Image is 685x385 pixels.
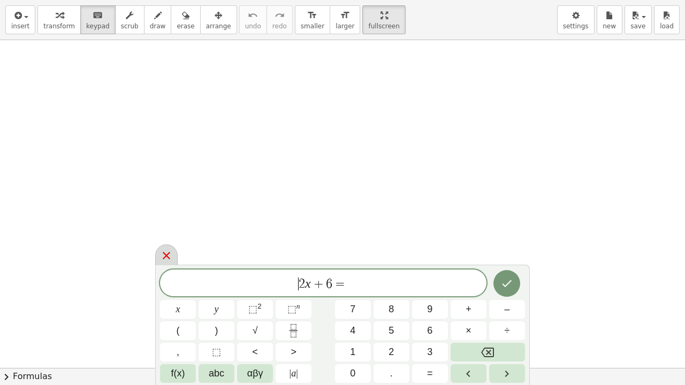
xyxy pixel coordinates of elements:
[150,22,166,30] span: draw
[239,5,267,34] button: undoundo
[206,22,231,30] span: arrange
[335,300,371,319] button: 7
[144,5,172,34] button: draw
[451,364,486,383] button: Left arrow
[427,345,432,359] span: 3
[245,22,261,30] span: undo
[252,345,258,359] span: <
[563,22,589,30] span: settings
[350,302,355,317] span: 7
[209,366,224,381] span: abc
[505,324,510,338] span: ÷
[296,302,300,310] sup: n
[390,366,393,381] span: .
[362,5,405,34] button: fullscreen
[603,22,616,30] span: new
[199,321,234,340] button: )
[93,9,103,22] i: keyboard
[253,324,258,338] span: √
[335,364,371,383] button: 0
[305,276,311,290] var: x
[427,302,432,317] span: 9
[330,5,360,34] button: format_sizelarger
[451,300,486,319] button: Plus
[340,9,350,22] i: format_size
[199,364,234,383] button: Alphabet
[237,321,273,340] button: Square root
[267,5,293,34] button: redoredo
[374,321,409,340] button: 5
[412,321,448,340] button: 6
[625,5,652,34] button: save
[177,22,194,30] span: erase
[504,302,509,317] span: –
[237,343,273,361] button: Less than
[389,324,394,338] span: 5
[374,300,409,319] button: 8
[80,5,116,34] button: keyboardkeypad
[557,5,595,34] button: settings
[412,343,448,361] button: 3
[276,300,311,319] button: Superscript
[237,364,273,383] button: Greek alphabet
[301,22,324,30] span: smaller
[451,343,525,361] button: Backspace
[427,324,432,338] span: 6
[248,304,257,314] span: ⬚
[287,304,296,314] span: ⬚
[295,5,330,34] button: format_sizesmaller
[176,302,180,317] span: x
[654,5,680,34] button: load
[215,324,218,338] span: )
[412,300,448,319] button: 9
[171,5,200,34] button: erase
[335,321,371,340] button: 4
[326,278,332,290] span: 6
[11,22,29,30] span: insert
[199,300,234,319] button: y
[200,5,237,34] button: arrange
[276,321,311,340] button: Fraction
[374,364,409,383] button: .
[215,302,219,317] span: y
[374,343,409,361] button: 2
[43,22,75,30] span: transform
[171,366,185,381] span: f(x)
[5,5,35,34] button: insert
[335,343,371,361] button: 1
[275,9,285,22] i: redo
[597,5,622,34] button: new
[298,278,299,290] span: ​
[296,368,298,379] span: |
[336,22,354,30] span: larger
[332,278,348,290] span: =
[121,22,139,30] span: scrub
[350,366,355,381] span: 0
[160,364,196,383] button: Functions
[466,324,471,338] span: ×
[272,22,287,30] span: redo
[290,366,298,381] span: a
[466,302,471,317] span: +
[489,321,525,340] button: Divide
[248,9,258,22] i: undo
[291,345,296,359] span: >
[451,321,486,340] button: Times
[630,22,645,30] span: save
[493,270,520,297] button: Done
[299,278,305,290] span: 2
[237,300,273,319] button: Squared
[412,364,448,383] button: Equals
[212,345,221,359] span: ⬚
[160,300,196,319] button: x
[350,324,355,338] span: 4
[276,364,311,383] button: Absolute value
[276,343,311,361] button: Greater than
[350,345,355,359] span: 1
[311,278,326,290] span: +
[160,343,196,361] button: ,
[177,345,179,359] span: ,
[115,5,144,34] button: scrub
[660,22,674,30] span: load
[489,300,525,319] button: Minus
